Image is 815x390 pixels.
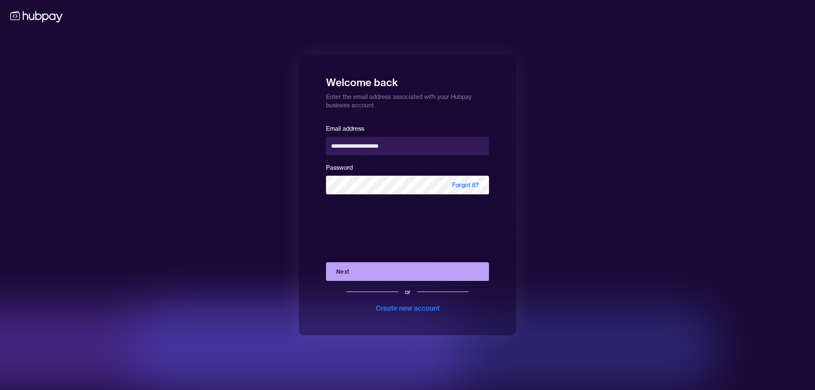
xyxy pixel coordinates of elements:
p: Enter the email address associated with your Hubpay business account [326,89,489,109]
div: or [405,288,410,296]
label: Email address [326,125,364,132]
span: Forgot it? [442,176,489,194]
div: Create new account [376,303,440,313]
label: Password [326,164,353,171]
h1: Welcome back [326,70,489,89]
button: Next [326,262,489,281]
